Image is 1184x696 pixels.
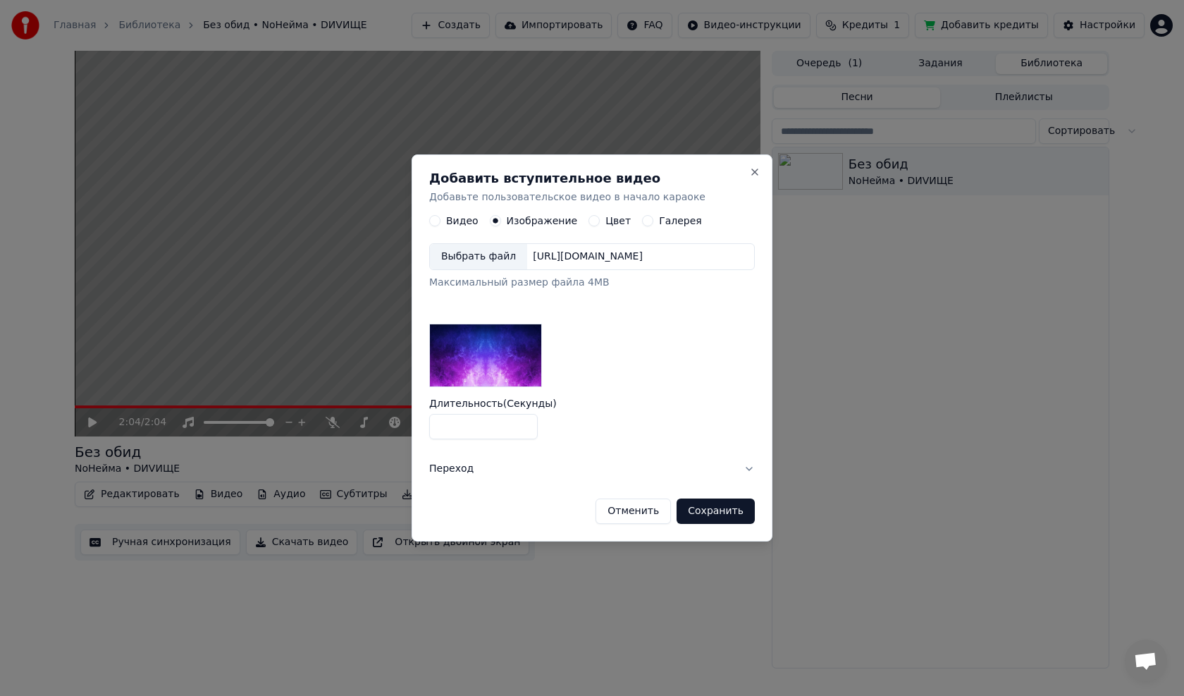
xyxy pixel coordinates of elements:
[677,499,755,524] button: Сохранить
[429,172,755,185] h2: Добавить вступительное видео
[430,245,527,270] div: Выбрать файл
[659,216,702,226] label: Галерея
[446,216,479,226] label: Видео
[605,216,631,226] label: Цвет
[429,276,755,291] div: Максимальный размер файла 4MB
[429,451,755,487] button: Переход
[429,190,755,204] p: Добавьте пользовательское видео в начало караоке
[596,499,671,524] button: Отменить
[527,250,648,264] div: [URL][DOMAIN_NAME]
[429,398,755,408] label: Длительность ( Секунды )
[507,216,578,226] label: Изображение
